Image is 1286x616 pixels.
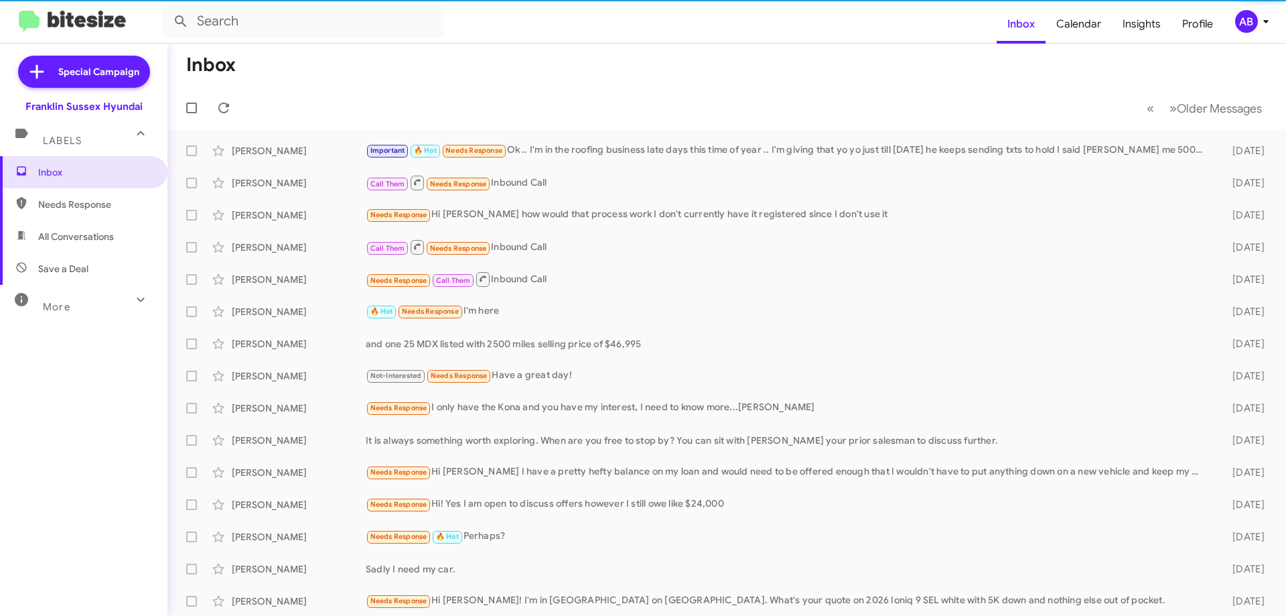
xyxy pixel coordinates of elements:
span: 🔥 Hot [436,532,459,541]
a: Special Campaign [18,56,150,88]
div: [DATE] [1211,208,1275,222]
div: and one 25 MDX listed with 2500 miles selling price of $46,995 [366,337,1211,351]
span: All Conversations [38,230,114,243]
div: [PERSON_NAME] [232,337,366,351]
div: AB [1235,10,1258,33]
span: Not-Interested [370,371,422,380]
div: [DATE] [1211,562,1275,576]
div: [PERSON_NAME] [232,434,366,447]
div: [DATE] [1211,273,1275,286]
button: AB [1224,10,1271,33]
div: Hi [PERSON_NAME]! I'm in [GEOGRAPHIC_DATA] on [GEOGRAPHIC_DATA]. What's your quote on 2026 Ioniq ... [366,593,1211,609]
button: Next [1161,95,1270,122]
div: [PERSON_NAME] [232,369,366,383]
span: Labels [43,135,82,147]
div: Inbound Call [366,239,1211,255]
div: [PERSON_NAME] [232,144,366,158]
div: [DATE] [1211,595,1275,608]
div: [PERSON_NAME] [232,562,366,576]
span: Call Them [436,276,471,285]
div: [PERSON_NAME] [232,208,366,222]
span: Special Campaign [58,65,139,78]
span: Needs Response [370,597,427,605]
span: Needs Response [370,532,427,541]
div: Hi [PERSON_NAME] how would that process work I don't currently have it registered since I don't u... [366,207,1211,223]
div: [DATE] [1211,498,1275,511]
span: Important [370,146,405,155]
div: It is always something worth exploring. When are you free to stop by? You can sit with [PERSON_NA... [366,434,1211,447]
div: [DATE] [1211,337,1275,351]
div: [DATE] [1211,144,1275,158]
span: More [43,301,70,313]
div: [PERSON_NAME] [232,530,366,544]
span: Save a Deal [38,262,88,275]
div: Perhaps? [366,529,1211,544]
span: Needs Response [370,210,427,219]
a: Inbox [997,5,1046,44]
div: Ok .. I'm in the roofing business late days this time of year .. I'm giving that yo yo just till ... [366,143,1211,158]
div: [DATE] [1211,434,1275,447]
div: I'm here [366,304,1211,319]
span: Call Them [370,244,405,253]
a: Insights [1112,5,1171,44]
a: Calendar [1046,5,1112,44]
nav: Page navigation example [1139,95,1270,122]
span: Needs Response [431,371,488,380]
span: Needs Response [370,276,427,285]
span: Needs Response [38,198,152,211]
div: [DATE] [1211,305,1275,318]
span: Needs Response [370,404,427,412]
div: [DATE] [1211,241,1275,254]
div: Have a great day! [366,368,1211,383]
span: Needs Response [430,244,487,253]
div: [DATE] [1211,369,1275,383]
button: Previous [1139,95,1162,122]
div: Hi [PERSON_NAME] I have a pretty hefty balance on my loan and would need to be offered enough tha... [366,465,1211,480]
div: I only have the Kona and you have my interest, I need to know more...[PERSON_NAME] [366,400,1211,416]
div: [PERSON_NAME] [232,241,366,254]
div: Franklin Sussex Hyundai [25,100,143,113]
h1: Inbox [186,54,236,76]
span: Needs Response [402,307,459,316]
div: Hi! Yes I am open to discuss offers however I still owe like $24,000 [366,497,1211,512]
span: Inbox [38,166,152,179]
div: [DATE] [1211,402,1275,415]
div: [PERSON_NAME] [232,498,366,511]
span: Needs Response [370,500,427,509]
span: « [1147,100,1154,117]
div: [PERSON_NAME] [232,595,366,608]
span: 🔥 Hot [414,146,437,155]
div: Sadly I need my car. [366,562,1211,576]
span: Call Them [370,180,405,188]
span: Needs Response [445,146,502,155]
span: Needs Response [430,180,487,188]
span: » [1169,100,1177,117]
span: Older Messages [1177,101,1262,116]
div: [PERSON_NAME] [232,402,366,415]
div: [DATE] [1211,530,1275,544]
input: Search [162,5,443,38]
div: [DATE] [1211,466,1275,479]
div: [PERSON_NAME] [232,176,366,190]
div: [PERSON_NAME] [232,273,366,286]
a: Profile [1171,5,1224,44]
div: [DATE] [1211,176,1275,190]
span: Needs Response [370,468,427,477]
span: 🔥 Hot [370,307,393,316]
div: [PERSON_NAME] [232,466,366,479]
div: Inbound Call [366,271,1211,288]
div: Inbound Call [366,174,1211,191]
div: [PERSON_NAME] [232,305,366,318]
